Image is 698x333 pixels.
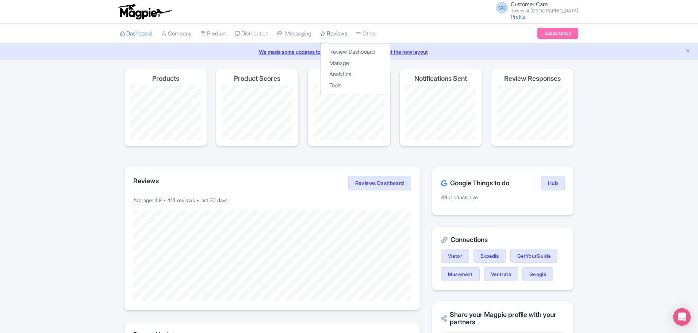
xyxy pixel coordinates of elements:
h4: Review Responses [504,75,561,82]
img: logo-ab69f6fb50320c5b225c76a69d11143b.png [116,4,173,20]
h4: Product Scores [234,75,280,82]
h2: Connections [441,236,565,243]
p: Average: 4.9 • 414 reviews • last 30 days [133,196,411,204]
div: Open Intercom Messenger [673,308,691,326]
a: Manage [321,58,390,69]
a: Profile [511,14,525,20]
h4: Notifications Sent [414,75,467,82]
h2: Google Things to do [441,179,509,187]
h4: Products [152,75,179,82]
small: Towns of [GEOGRAPHIC_DATA] [511,8,578,13]
a: Musement [441,267,480,281]
a: Distribution [235,24,268,44]
a: Subscription [537,28,578,39]
a: Google [522,267,553,281]
span: Customer Care [511,1,548,8]
a: Ventrata [484,267,518,281]
a: Viator [441,249,469,263]
h2: Reviews [133,177,159,185]
a: Analytics [321,69,390,80]
span: CC [496,2,508,14]
a: Messaging [277,24,311,44]
a: Reviews Dashboard [348,176,411,190]
a: Review Dashboard [321,46,390,58]
a: We made some updates to the platform. Read more about the new layout [4,48,694,56]
h2: Share your Magpie profile with your partners [441,311,565,326]
a: Tools [321,80,390,91]
a: GetYourGuide [510,249,558,263]
button: Close announcement [685,47,691,56]
a: Other [356,24,376,44]
a: Company [161,24,192,44]
a: Hub [541,176,565,190]
a: Reviews [320,24,347,44]
a: CC Customer Care Towns of [GEOGRAPHIC_DATA] [492,1,578,13]
a: Product [200,24,226,44]
a: Expedia [473,249,506,263]
p: 49 products live [441,193,565,201]
a: Dashboard [120,24,153,44]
